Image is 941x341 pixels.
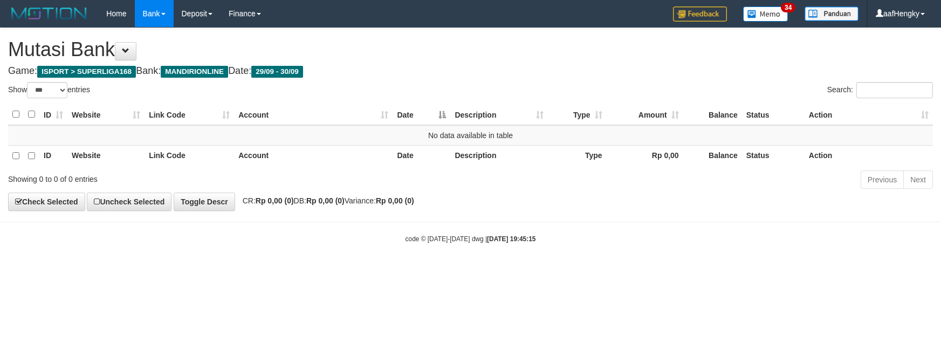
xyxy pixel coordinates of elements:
[37,66,136,78] span: ISPORT > SUPERLIGA168
[67,145,145,166] th: Website
[487,235,535,243] strong: [DATE] 19:45:15
[861,170,904,189] a: Previous
[406,235,536,243] small: code © [DATE]-[DATE] dwg |
[856,82,933,98] input: Search:
[67,104,145,125] th: Website: activate to sort column ascending
[805,104,933,125] th: Action: activate to sort column ascending
[781,3,795,12] span: 34
[683,145,742,166] th: Balance
[376,196,414,205] strong: Rp 0,00 (0)
[450,104,547,125] th: Description: activate to sort column ascending
[8,5,90,22] img: MOTION_logo.png
[145,145,234,166] th: Link Code
[8,193,85,211] a: Check Selected
[174,193,235,211] a: Toggle Descr
[805,6,858,21] img: panduan.png
[742,145,805,166] th: Status
[256,196,294,205] strong: Rp 0,00 (0)
[8,66,933,77] h4: Game: Bank: Date:
[306,196,345,205] strong: Rp 0,00 (0)
[548,145,607,166] th: Type
[607,104,683,125] th: Amount: activate to sort column ascending
[805,145,933,166] th: Action
[743,6,788,22] img: Button%20Memo.svg
[683,104,742,125] th: Balance
[450,145,547,166] th: Description
[161,66,228,78] span: MANDIRIONLINE
[8,169,384,185] div: Showing 0 to 0 of 0 entries
[234,145,393,166] th: Account
[39,145,67,166] th: ID
[903,170,933,189] a: Next
[87,193,171,211] a: Uncheck Selected
[234,104,393,125] th: Account: activate to sort column ascending
[237,196,414,205] span: CR: DB: Variance:
[607,145,683,166] th: Rp 0,00
[8,39,933,60] h1: Mutasi Bank
[251,66,303,78] span: 29/09 - 30/09
[8,82,90,98] label: Show entries
[548,104,607,125] th: Type: activate to sort column ascending
[145,104,234,125] th: Link Code: activate to sort column ascending
[673,6,727,22] img: Feedback.jpg
[27,82,67,98] select: Showentries
[742,104,805,125] th: Status
[827,82,933,98] label: Search:
[393,104,450,125] th: Date: activate to sort column descending
[393,145,450,166] th: Date
[39,104,67,125] th: ID: activate to sort column ascending
[8,125,933,146] td: No data available in table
